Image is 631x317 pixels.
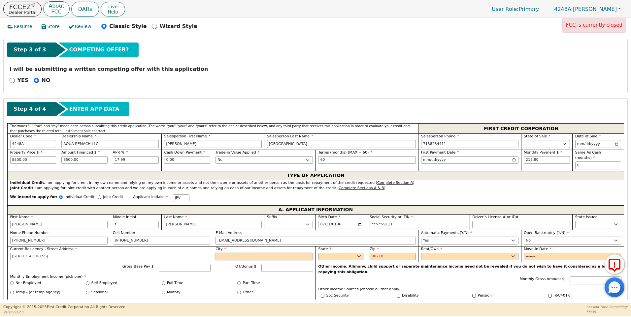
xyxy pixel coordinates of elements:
span: Last Name [164,215,187,219]
p: Dealer Portal [9,10,36,14]
span: Suffix [267,215,277,219]
button: Report Error to FCC [605,254,624,274]
span: State Issued [575,215,598,219]
a: User Role:Primary [485,3,546,15]
span: First Payment Date [421,150,459,155]
p: Wizard Style [160,22,197,30]
a: DARs [71,2,99,17]
span: Zip [370,247,379,251]
strong: Individual Credit. [10,181,46,185]
input: YYYY-MM-DD [524,253,621,261]
span: Salesperson Last Name [267,134,313,138]
p: YES [17,76,29,84]
sup: ® [31,2,36,8]
input: Y/N [321,294,324,298]
span: Same As Cash (months) [575,150,601,160]
label: Part Time [243,280,260,286]
input: YYYY-MM-DD [421,156,518,164]
p: Monthly Employment Income (pick one) [10,274,313,280]
input: YYYY-MM-DD [318,221,364,229]
span: Amount Financed $ [61,150,100,155]
span: Cash Down Payment [164,150,205,155]
input: 000-00-0000 [370,221,467,229]
p: NO [42,76,50,84]
span: Current Residency - Street Address [10,247,77,251]
button: 4248A:[PERSON_NAME] [547,4,628,14]
span: Store [48,23,60,30]
p: Version 3.2.1 [3,310,126,315]
span: Dealer Code [10,134,36,138]
input: YYYY-MM-DD [575,140,621,148]
div: The words "I," "me" and "my" mean each person submitting this credit application. The words "you"... [7,123,418,133]
input: xx.xx% [113,156,159,164]
input: Y/N [472,294,476,298]
button: AboutFCC [43,1,69,17]
span: Rent/Own [421,247,442,251]
label: Pension [478,293,492,299]
p: I will be submitting a written competing offer with this application [10,65,622,73]
label: Not Employed [16,280,41,286]
button: LiveHelp [101,2,125,16]
span: Gross Base Pay $ [122,264,154,269]
span: Monthly Payment $ [524,150,562,155]
p: Joint Credit [103,194,123,200]
label: Military [167,290,181,295]
span: Automatic Payments (Y/N) [421,231,472,235]
label: Full Time [167,280,183,286]
span: Review [75,23,91,30]
span: A. APPLICANT INFORMATION [279,206,353,214]
label: Seasonal [91,290,108,295]
span: Cell Number [113,231,135,235]
input: 90210 [370,253,416,261]
p: About [49,3,64,9]
p: Other Income. Alimony, child support or separate maintenance income need not be revealed if you d... [318,264,621,275]
span: Move-in Date [524,247,551,251]
span: State [318,247,331,251]
span: Step 4 of 4 [14,105,46,113]
label: IRA/401K [553,293,570,299]
p: Classic Style [109,22,147,30]
span: Social Security or ITIN [370,215,413,219]
button: Review [64,21,96,32]
span: Driver’s License # or ID# [472,215,518,219]
label: Temp - (or temp agency) [16,290,60,295]
button: FCCEZ®Dealer Portal [3,2,42,16]
span: TYPE OF APPLICATION [287,171,345,180]
label: Soc Security [326,293,349,299]
span: Trade-in Value Applied [216,150,259,155]
span: OT/Bonus $ [235,264,256,269]
span: Resume [14,23,32,30]
span: City [216,247,226,251]
div: I am applying for credit in my own name and relying on my own income or assets and not the income... [10,180,621,186]
span: Salesperson First Name [164,134,210,138]
span: We intend to apply for: [10,194,58,205]
p: Copyright © 2015- 2025 First Credit Corporation. [3,304,126,310]
p: Other Income Sources (choose all that apply) [318,287,621,292]
span: 4248A: [554,6,573,12]
p: 55:35 [586,309,628,314]
span: FCC is currently closed [566,22,622,28]
button: Store [37,21,65,32]
input: Y/N [548,294,552,298]
span: All Rights Reserved. [90,305,126,309]
div: I am applying for joint credit with another person and we are applying in each of our names and r... [10,186,621,191]
span: Live [108,4,118,9]
input: 303-867-5309 x104 [421,140,518,148]
span: FIRST CREDIT CORPORATION [484,124,558,133]
span: Help [108,9,118,14]
span: Salesperson Phone [421,134,459,138]
p: FCC [49,9,64,14]
span: Birth Date [318,215,340,219]
span: [PERSON_NAME] [554,6,617,12]
strong: Joint Credit. [10,186,35,190]
u: Complete Sections A & B [339,186,384,190]
p: Primary [485,3,546,15]
span: Home Phone Number [10,231,49,235]
span: Property Price $ [10,150,43,155]
label: Self Employed [91,280,117,286]
p: Individual Credit [65,194,94,200]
